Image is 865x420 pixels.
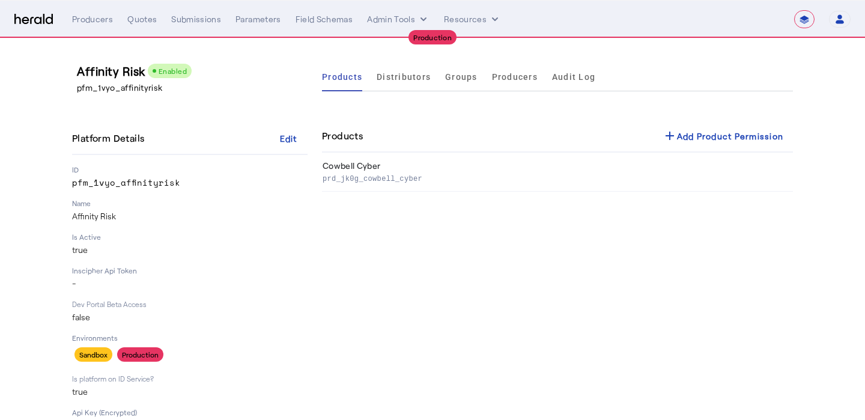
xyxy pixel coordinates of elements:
img: Herald Logo [14,14,53,25]
button: Edit [269,127,308,149]
h4: Platform Details [72,131,149,145]
p: pfm_1vyo_affinityrisk [72,177,308,189]
a: Groups [445,62,478,91]
div: Producers [72,13,113,25]
p: Is platform on ID Service? [72,374,308,383]
div: Quotes [127,13,157,25]
a: Producers [492,62,538,91]
span: Producers [492,73,538,81]
p: prd_jk0g_cowbell_cyber [323,172,788,184]
div: Production [117,347,163,362]
div: Field Schemas [296,13,353,25]
p: pfm_1vyo_affinityrisk [77,82,312,94]
a: Products [322,62,362,91]
button: Add Product Permission [653,125,794,147]
mat-icon: add [663,129,677,143]
p: Environments [72,333,308,342]
p: Inscipher Api Token [72,266,308,275]
div: Submissions [171,13,221,25]
h3: Affinity Risk [77,62,312,79]
p: ID [72,165,308,174]
p: false [72,311,308,323]
span: Products [322,73,362,81]
p: Name [72,198,308,208]
div: Production [408,30,457,44]
span: Groups [445,73,478,81]
p: Is Active [72,232,308,242]
span: Distributors [377,73,431,81]
a: Audit Log [552,62,595,91]
div: Add Product Permission [663,129,784,143]
p: true [72,244,308,256]
div: Parameters [235,13,281,25]
button: Resources dropdown menu [444,13,501,25]
a: Distributors [377,62,431,91]
th: Cowbell Cyber [322,153,793,192]
div: Sandbox [74,347,112,362]
p: Api Key (Encrypted) [72,407,308,417]
p: - [72,278,308,290]
h4: Products [322,129,363,143]
p: true [72,386,308,398]
div: Edit [280,132,297,145]
span: Audit Log [552,73,595,81]
p: Dev Portal Beta Access [72,299,308,309]
button: internal dropdown menu [367,13,429,25]
p: Affinity Risk [72,210,308,222]
span: Enabled [159,67,187,75]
